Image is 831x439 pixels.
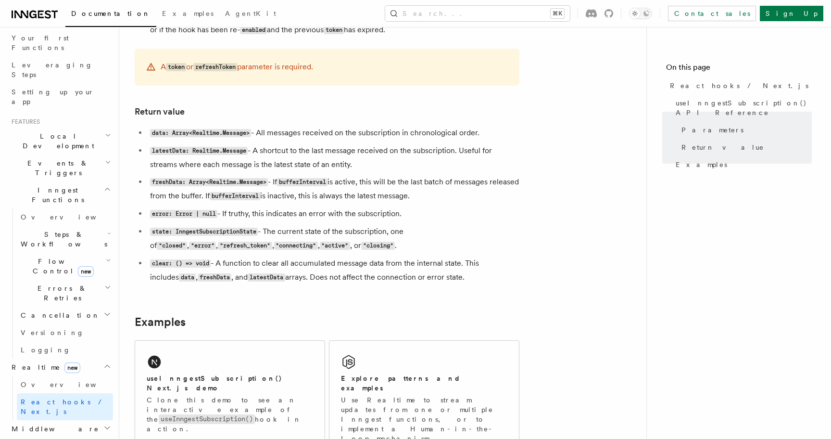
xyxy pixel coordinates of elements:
a: Return value [678,139,812,156]
li: - A function to clear all accumulated message data from the internal state. This includes , , and... [147,257,519,284]
code: data [179,273,196,282]
span: new [64,362,80,373]
span: React hooks / Next.js [670,81,808,90]
div: Inngest Functions [8,208,113,359]
span: React hooks / Next.js [21,398,106,415]
button: Cancellation [17,307,113,324]
a: Documentation [65,3,156,27]
a: Logging [17,341,113,359]
code: "connecting" [274,242,318,250]
a: Setting up your app [8,83,113,110]
span: Flow Control [17,257,106,276]
span: AgentKit [225,10,276,17]
code: state: InngestSubscriptionState [150,228,258,236]
code: "refresh_token" [218,242,272,250]
code: "closing" [361,242,395,250]
code: "error" [189,242,216,250]
a: Examples [135,315,186,329]
span: Local Development [8,131,105,151]
code: clear: () => void [150,259,211,268]
li: - If is active, this will be the last batch of messages released from the buffer. If is inactive,... [147,175,519,203]
a: Leveraging Steps [8,56,113,83]
a: Overview [17,376,113,393]
span: Logging [21,346,71,354]
a: Contact sales [668,6,756,21]
a: Examples [672,156,812,173]
button: Flow Controlnew [17,253,113,280]
code: bufferInterval [277,178,327,186]
a: AgentKit [219,3,282,26]
span: Steps & Workflows [17,230,107,249]
a: Sign Up [760,6,823,21]
div: Realtimenew [8,376,113,420]
span: Examples [676,160,727,169]
span: Return value [681,142,764,152]
span: Cancellation [17,310,100,320]
a: Return value [135,105,185,118]
code: bufferInterval [210,192,260,200]
span: Features [8,118,40,126]
code: latestData: Realtime.Message [150,147,248,155]
li: - All messages received on the subscription in chronological order. [147,126,519,140]
span: Parameters [681,125,743,135]
span: Setting up your app [12,88,94,105]
code: freshData: Array<Realtime.Message> [150,178,268,186]
button: Middleware [8,420,113,438]
a: Examples [156,3,219,26]
code: latestData [248,273,285,282]
code: enabled [240,26,267,34]
button: Local Development [8,128,113,155]
span: new [78,266,94,277]
h2: Explore patterns and examples [341,374,507,393]
span: Errors & Retries [17,284,104,303]
span: Middleware [8,424,99,434]
button: Inngest Functions [8,181,113,208]
p: Clone this demo to see an interactive example of the hook in action. [147,395,313,434]
code: token [166,63,186,71]
a: React hooks / Next.js [666,77,812,94]
button: Search...⌘K [385,6,570,21]
h4: On this page [666,62,812,77]
button: Errors & Retries [17,280,113,307]
code: data: Array<Realtime.Message> [150,129,251,137]
button: Events & Triggers [8,155,113,181]
span: Your first Functions [12,34,69,52]
li: - The current state of the subscription, one of , , , , , or . [147,225,519,253]
button: Steps & Workflows [17,226,113,253]
code: refreshToken [193,63,237,71]
code: useInngestSubscription() [159,414,255,424]
span: Examples [162,10,214,17]
span: Documentation [71,10,151,17]
code: token [324,26,344,34]
span: Events & Triggers [8,158,105,178]
h2: useInngestSubscription() Next.js demo [147,374,313,393]
a: Overview [17,208,113,226]
span: Leveraging Steps [12,61,93,78]
a: useInngestSubscription() API Reference [672,94,812,121]
a: Parameters [678,121,812,139]
code: error: Error | null [150,210,217,218]
span: Realtime [8,362,80,372]
code: freshData [198,273,231,282]
p: A or parameter is required. [161,60,313,74]
span: Overview [21,213,120,221]
li: - If truthy, this indicates an error with the subscription. [147,207,519,221]
button: Realtimenew [8,359,113,376]
kbd: ⌘K [551,9,564,18]
span: Overview [21,381,120,388]
span: Inngest Functions [8,185,104,205]
code: "closed" [157,242,187,250]
a: Versioning [17,324,113,341]
code: "active" [320,242,350,250]
a: React hooks / Next.js [17,393,113,420]
a: Your first Functions [8,29,113,56]
span: Versioning [21,329,84,336]
li: - A shortcut to the last message received on the subscription. Useful for streams where each mess... [147,144,519,171]
span: useInngestSubscription() API Reference [676,98,812,117]
button: Toggle dark mode [629,8,652,19]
